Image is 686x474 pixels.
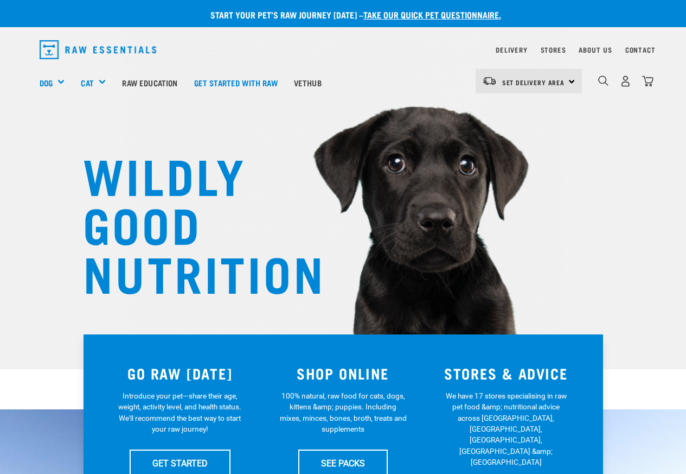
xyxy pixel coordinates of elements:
[642,75,653,87] img: home-icon@2x.png
[541,48,566,52] a: Stores
[186,61,286,104] a: Get started with Raw
[443,390,570,468] p: We have 17 stores specialising in raw pet food &amp; nutritional advice across [GEOGRAPHIC_DATA],...
[496,48,527,52] a: Delivery
[114,61,185,104] a: Raw Education
[431,365,581,382] h3: STORES & ADVICE
[579,48,612,52] a: About Us
[286,61,330,104] a: Vethub
[482,76,497,86] img: van-moving.png
[363,12,501,17] a: take our quick pet questionnaire.
[620,75,631,87] img: user.png
[31,36,656,64] nav: dropdown navigation
[268,365,418,382] h3: SHOP ONLINE
[502,80,565,84] span: Set Delivery Area
[83,149,300,296] h1: WILDLY GOOD NUTRITION
[598,75,608,86] img: home-icon-1@2x.png
[40,40,157,59] img: Raw Essentials Logo
[81,77,93,89] a: Cat
[279,390,407,435] p: 100% natural, raw food for cats, dogs, kittens &amp; puppies. Including mixes, minces, bones, bro...
[116,390,243,435] p: Introduce your pet—share their age, weight, activity level, and health status. We'll recommend th...
[625,48,656,52] a: Contact
[40,77,53,89] a: Dog
[105,365,255,382] h3: GO RAW [DATE]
